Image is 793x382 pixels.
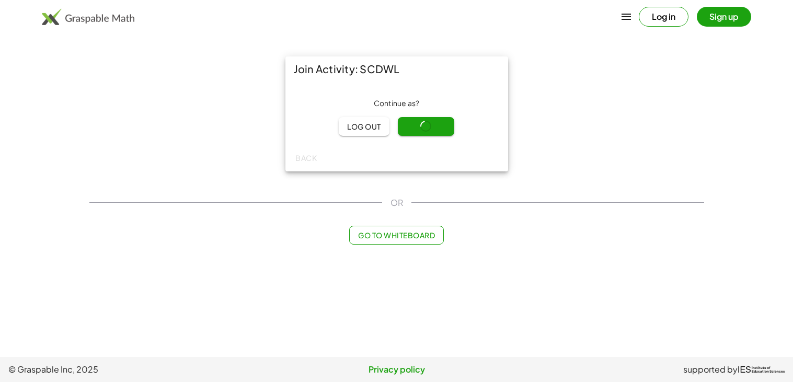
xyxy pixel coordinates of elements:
span: IES [738,365,751,375]
button: Log out [339,117,389,136]
div: Join Activity: SCDWL [285,56,508,82]
span: OR [390,196,403,209]
button: Log in [639,7,688,27]
button: Sign up [697,7,751,27]
span: Log out [347,122,381,131]
a: Privacy policy [267,363,526,376]
span: Go to Whiteboard [358,230,435,240]
div: Continue as ? [294,98,500,109]
span: © Graspable Inc, 2025 [8,363,267,376]
span: supported by [683,363,738,376]
button: Go to Whiteboard [349,226,444,245]
span: Institute of Education Sciences [752,366,785,374]
a: IESInstitute ofEducation Sciences [738,363,785,376]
